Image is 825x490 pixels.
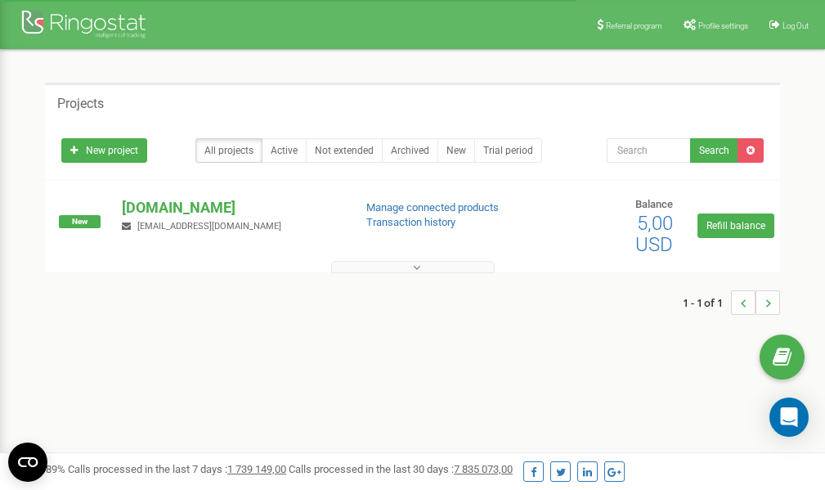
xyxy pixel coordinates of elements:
[61,138,147,163] a: New project
[635,198,673,210] span: Balance
[137,221,281,232] span: [EMAIL_ADDRESS][DOMAIN_NAME]
[8,443,47,482] button: Open CMP widget
[635,212,673,256] span: 5,00 USD
[59,215,101,228] span: New
[697,214,774,238] a: Refill balance
[262,138,307,163] a: Active
[606,21,662,30] span: Referral program
[366,201,499,214] a: Manage connected products
[607,138,691,163] input: Search
[195,138,262,163] a: All projects
[68,463,286,475] span: Calls processed in the last 7 days :
[437,138,475,163] a: New
[769,398,809,437] div: Open Intercom Messenger
[289,463,513,475] span: Calls processed in the last 30 days :
[382,138,438,163] a: Archived
[122,197,339,218] p: [DOMAIN_NAME]
[698,21,748,30] span: Profile settings
[57,97,104,111] h5: Projects
[683,274,780,331] nav: ...
[474,138,542,163] a: Trial period
[366,216,455,228] a: Transaction history
[683,290,731,315] span: 1 - 1 of 1
[454,463,513,475] u: 7 835 073,00
[690,138,738,163] button: Search
[306,138,383,163] a: Not extended
[782,21,809,30] span: Log Out
[227,463,286,475] u: 1 739 149,00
